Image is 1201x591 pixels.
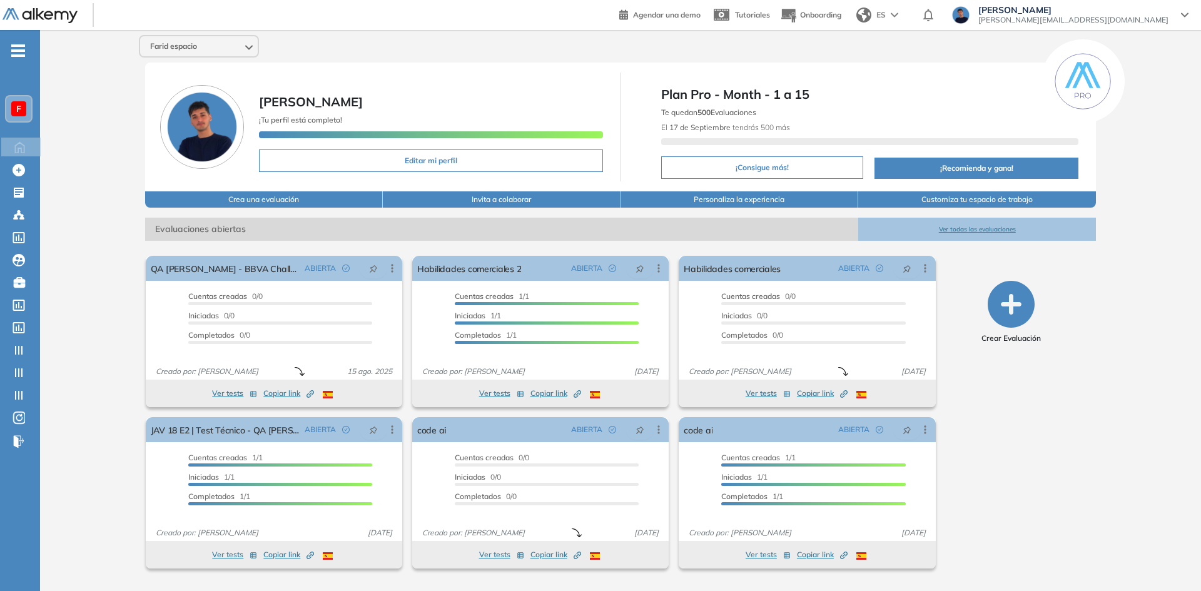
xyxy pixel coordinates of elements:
span: Agendar una demo [633,10,701,19]
img: ESP [590,391,600,398]
span: check-circle [876,265,883,272]
span: Completados [721,492,768,501]
span: Completados [455,492,501,501]
button: pushpin [360,420,387,440]
button: Ver tests [479,386,524,401]
span: ABIERTA [838,263,869,274]
span: check-circle [876,426,883,433]
span: check-circle [342,426,350,433]
span: ABIERTA [571,263,602,274]
span: Copiar link [263,549,314,560]
button: Onboarding [780,2,841,29]
span: 1/1 [188,492,250,501]
button: ¡Consigue más! [661,156,863,179]
span: pushpin [636,425,644,435]
span: check-circle [609,426,616,433]
span: Copiar link [530,388,581,399]
span: El tendrás 500 más [661,123,790,132]
span: Cuentas creadas [188,291,247,301]
span: 0/0 [455,472,501,482]
span: Iniciadas [188,472,219,482]
span: Copiar link [530,549,581,560]
button: Copiar link [530,386,581,401]
span: Creado por: [PERSON_NAME] [417,527,530,538]
a: Habilidades comerciales [684,256,781,281]
span: Completados [721,330,768,340]
span: [DATE] [629,527,664,538]
a: JAV 18 E2 | Test Técnico - QA [PERSON_NAME] [151,417,300,442]
span: 0/0 [721,330,783,340]
img: ESP [856,552,866,560]
span: [DATE] [629,366,664,377]
button: pushpin [893,420,921,440]
button: Copiar link [263,386,314,401]
span: Plan Pro - Month - 1 a 15 [661,85,1079,104]
b: 17 de Septiembre [669,123,731,132]
span: Te quedan Evaluaciones [661,108,756,117]
span: Iniciadas [721,311,752,320]
a: code ai [417,417,446,442]
button: Editar mi perfil [259,149,603,172]
button: Customiza tu espacio de trabajo [858,191,1096,208]
span: Iniciadas [455,311,485,320]
button: Copiar link [797,547,848,562]
span: Completados [188,492,235,501]
button: pushpin [626,420,654,440]
span: pushpin [369,263,378,273]
span: Cuentas creadas [455,453,514,462]
span: Crear Evaluación [981,333,1041,344]
span: [PERSON_NAME] [259,94,363,109]
button: Invita a colaborar [383,191,621,208]
span: 1/1 [188,472,235,482]
span: ABIERTA [305,424,336,435]
button: Ver tests [212,547,257,562]
span: Creado por: [PERSON_NAME] [684,527,796,538]
span: ABIERTA [571,424,602,435]
span: ABIERTA [838,424,869,435]
span: [PERSON_NAME][EMAIL_ADDRESS][DOMAIN_NAME] [978,15,1168,25]
button: pushpin [626,258,654,278]
span: pushpin [369,425,378,435]
img: Logo [3,8,78,24]
span: 15 ago. 2025 [342,366,397,377]
button: pushpin [893,258,921,278]
span: ¡Tu perfil está completo! [259,115,342,124]
img: ESP [323,552,333,560]
a: Agendar una demo [619,6,701,21]
span: pushpin [903,425,911,435]
img: arrow [891,13,898,18]
button: ¡Recomienda y gana! [874,158,1079,179]
span: 0/0 [721,291,796,301]
span: Cuentas creadas [455,291,514,301]
span: ABIERTA [305,263,336,274]
img: ESP [323,391,333,398]
button: Crear Evaluación [981,281,1041,344]
span: Creado por: [PERSON_NAME] [151,527,263,538]
span: [DATE] [363,527,397,538]
img: ESP [856,391,866,398]
span: 1/1 [455,311,501,320]
span: 1/1 [721,492,783,501]
button: Copiar link [263,547,314,562]
span: 1/1 [455,330,517,340]
span: 0/0 [455,492,517,501]
img: Foto de perfil [160,85,244,169]
span: Iniciadas [455,472,485,482]
span: Cuentas creadas [721,291,780,301]
span: Creado por: [PERSON_NAME] [684,366,796,377]
span: 0/0 [188,291,263,301]
a: code ai [684,417,712,442]
button: Ver tests [212,386,257,401]
button: Ver todas las evaluaciones [858,218,1096,241]
a: Habilidades comerciales 2 [417,256,521,281]
b: 500 [697,108,711,117]
span: Iniciadas [721,472,752,482]
span: [DATE] [896,527,931,538]
span: 0/0 [188,330,250,340]
button: Copiar link [797,386,848,401]
span: Copiar link [797,549,848,560]
span: 0/0 [455,453,529,462]
span: Cuentas creadas [188,453,247,462]
span: Cuentas creadas [721,453,780,462]
span: check-circle [609,265,616,272]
